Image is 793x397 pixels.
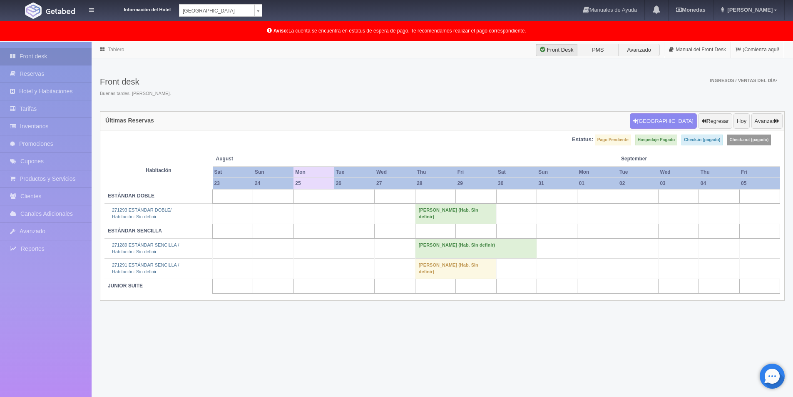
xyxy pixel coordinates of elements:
[676,7,705,13] b: Monedas
[727,135,771,145] label: Check-out (pagado)
[537,167,577,178] th: Sun
[595,135,631,145] label: Pago Pendiente
[577,178,618,189] th: 01
[456,167,496,178] th: Fri
[621,155,696,162] span: September
[100,90,171,97] span: Buenas tardes, [PERSON_NAME].
[216,155,291,162] span: August
[635,135,677,145] label: Hospedaje Pagado
[25,2,42,19] img: Getabed
[108,228,162,234] b: ESTÁNDAR SENCILLA
[415,204,496,224] td: [PERSON_NAME] (Hab. Sin definir)
[630,113,697,129] button: [GEOGRAPHIC_DATA]
[253,167,293,178] th: Sun
[415,259,496,279] td: [PERSON_NAME] (Hab. Sin definir)
[375,167,415,178] th: Wed
[112,242,179,254] a: 271289 ESTÁNDAR SENCILLA /Habitación: Sin definir
[108,283,143,289] b: JUNIOR SUITE
[213,178,253,189] th: 23
[536,44,577,56] label: Front Desk
[415,238,537,258] td: [PERSON_NAME] (Hab. Sin definir)
[698,113,732,129] button: Regresar
[415,167,455,178] th: Thu
[293,178,334,189] th: 25
[739,167,780,178] th: Fri
[375,178,415,189] th: 27
[664,42,731,58] a: Manual del Front Desk
[572,136,593,144] label: Estatus:
[112,262,179,274] a: 271291 ESTÁNDAR SENCILLA /Habitación: Sin definir
[725,7,773,13] span: [PERSON_NAME]
[213,167,253,178] th: Sat
[699,178,739,189] th: 04
[699,167,739,178] th: Thu
[179,4,262,17] a: [GEOGRAPHIC_DATA]
[577,167,618,178] th: Mon
[496,167,537,178] th: Sat
[456,178,496,189] th: 29
[751,113,783,129] button: Avanzar
[618,167,658,178] th: Tue
[334,178,375,189] th: 26
[618,44,660,56] label: Avanzado
[104,4,171,13] dt: Información del Hotel
[108,47,124,52] a: Tablero
[537,178,577,189] th: 31
[273,28,288,34] b: Aviso:
[105,117,154,124] h4: Últimas Reservas
[618,178,658,189] th: 02
[681,135,723,145] label: Check-in (pagado)
[733,113,750,129] button: Hoy
[496,178,537,189] th: 30
[658,178,699,189] th: 03
[100,77,171,86] h3: Front desk
[710,78,777,83] span: Ingresos / Ventas del día
[183,5,251,17] span: [GEOGRAPHIC_DATA]
[108,193,154,199] b: ESTÁNDAR DOBLE
[253,178,293,189] th: 24
[46,8,75,14] img: Getabed
[577,44,619,56] label: PMS
[334,167,375,178] th: Tue
[658,167,699,178] th: Wed
[731,42,784,58] a: ¡Comienza aquí!
[739,178,780,189] th: 05
[146,167,171,173] strong: Habitación
[112,207,172,219] a: 271293 ESTÁNDAR DOBLE/Habitación: Sin definir
[415,178,455,189] th: 28
[293,167,334,178] th: Mon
